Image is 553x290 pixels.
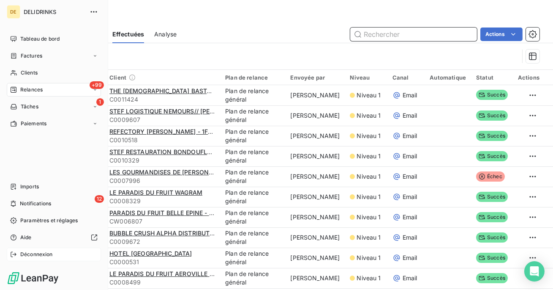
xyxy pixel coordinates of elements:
span: C0010329 [109,156,215,165]
span: Paiements [21,120,46,127]
span: Effectuées [112,30,144,39]
span: Succès [476,232,508,243]
span: 12 [95,195,104,203]
span: Succès [476,273,508,283]
span: Aide [20,234,32,241]
span: Factures [21,52,42,60]
td: Plan de relance général [220,207,285,227]
span: THE [DEMOGRAPHIC_DATA] BASTARDS SAINT-FERDINAND [109,87,280,94]
span: C0000531 [109,258,215,266]
span: Email [403,91,417,99]
td: [PERSON_NAME] [285,227,345,248]
span: Imports [20,183,39,191]
span: Succès [476,253,508,263]
span: Succès [476,90,508,100]
div: Actions [518,74,539,81]
span: Tâches [21,103,38,110]
span: Email [403,152,417,160]
div: Statut [476,74,508,81]
span: C0008329 [109,197,215,205]
span: Niveau 1 [357,233,381,242]
img: Logo LeanPay [7,271,59,285]
span: Email [403,213,417,221]
span: Niveau 1 [357,193,381,201]
span: C0009607 [109,116,215,124]
span: Niveau 1 [357,111,381,120]
span: Déconnexion [20,251,53,258]
span: Niveau 1 [357,274,381,282]
td: [PERSON_NAME] [285,166,345,187]
div: Canal [392,74,420,81]
span: Niveau 1 [357,132,381,140]
span: Succès [476,110,508,121]
span: DELIDRINKS [24,8,84,15]
span: C0008499 [109,278,215,287]
span: Succès [476,131,508,141]
span: PARADIS DU FRUIT BELLE EPINE - MES ILES [109,209,236,216]
span: C0007996 [109,177,215,185]
span: Niveau 1 [357,172,381,181]
span: Client [109,74,126,81]
span: 1 [96,98,104,106]
td: Plan de relance général [220,126,285,146]
span: Échec [476,171,505,182]
span: Email [403,254,417,262]
a: Aide [7,231,101,244]
span: Succès [476,192,508,202]
span: Email [403,233,417,242]
span: Email [403,172,417,181]
td: Plan de relance général [220,248,285,268]
td: [PERSON_NAME] [285,268,345,288]
span: C0011424 [109,95,215,104]
td: Plan de relance général [220,146,285,166]
td: Plan de relance général [220,166,285,187]
span: Email [403,274,417,282]
td: [PERSON_NAME] [285,248,345,268]
span: Succès [476,151,508,161]
td: [PERSON_NAME] [285,105,345,126]
button: Actions [480,28,523,41]
span: Email [403,193,417,201]
td: [PERSON_NAME] [285,126,345,146]
td: [PERSON_NAME] [285,85,345,105]
input: Rechercher [350,28,477,41]
td: Plan de relance général [220,187,285,207]
div: Niveau [350,74,382,81]
span: +99 [90,81,104,89]
span: Niveau 1 [357,91,381,99]
span: CW006807 [109,217,215,226]
span: BUBBLE CRUSH ALPHA DISTRIBUTION [109,229,221,237]
td: Plan de relance général [220,268,285,288]
span: Tableau de bord [20,35,60,43]
span: Niveau 1 [357,254,381,262]
span: Email [403,132,417,140]
span: HOTEL [GEOGRAPHIC_DATA] [109,250,192,257]
span: STEF LOGISTIQUE NEMOURS// [PERSON_NAME] FR [109,108,259,115]
span: LE PARADIS DU FRUIT WAGRAM [109,189,202,196]
span: STEF RESTAURATION BONDOUFLE// CHIPOTLE [109,148,246,155]
span: C0009672 [109,238,215,246]
span: Niveau 1 [357,152,381,160]
span: Niveau 1 [357,213,381,221]
td: Plan de relance général [220,85,285,105]
div: Automatique [430,74,466,81]
div: Plan de relance [225,74,280,81]
div: Envoyée par [290,74,340,81]
td: [PERSON_NAME] [285,187,345,207]
div: Open Intercom Messenger [524,261,545,282]
span: Analyse [154,30,177,39]
td: [PERSON_NAME] [285,207,345,227]
td: Plan de relance général [220,105,285,126]
td: Plan de relance général [220,227,285,248]
span: C0010518 [109,136,215,144]
span: Notifications [20,200,51,207]
div: DE [7,5,20,19]
span: Relances [20,86,43,94]
span: Clients [21,69,38,77]
td: [PERSON_NAME] [285,146,345,166]
span: REFECTORY [PERSON_NAME] - 1FR17 [109,128,218,135]
span: LES GOURMANDISES DE [PERSON_NAME] [109,168,232,176]
span: Email [403,111,417,120]
span: Succès [476,212,508,222]
span: LE PARADIS DU FRUIT AEROVILLE - NESSIDA [109,270,240,277]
